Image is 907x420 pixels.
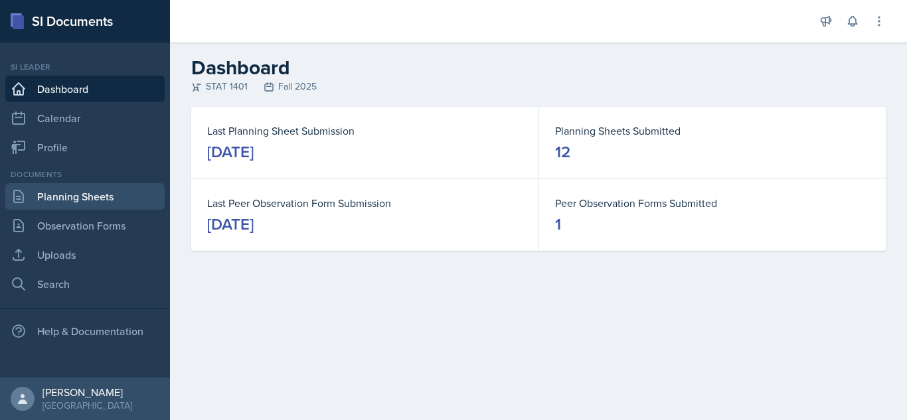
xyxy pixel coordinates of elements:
[5,169,165,180] div: Documents
[5,271,165,297] a: Search
[5,61,165,73] div: Si leader
[191,80,886,94] div: STAT 1401 Fall 2025
[5,318,165,344] div: Help & Documentation
[5,134,165,161] a: Profile
[555,123,870,139] dt: Planning Sheets Submitted
[207,141,254,163] div: [DATE]
[555,141,570,163] div: 12
[5,212,165,239] a: Observation Forms
[42,399,132,412] div: [GEOGRAPHIC_DATA]
[555,195,870,211] dt: Peer Observation Forms Submitted
[207,123,523,139] dt: Last Planning Sheet Submission
[5,242,165,268] a: Uploads
[207,214,254,235] div: [DATE]
[191,56,886,80] h2: Dashboard
[42,385,132,399] div: [PERSON_NAME]
[5,183,165,210] a: Planning Sheets
[555,214,561,235] div: 1
[207,195,523,211] dt: Last Peer Observation Form Submission
[5,76,165,102] a: Dashboard
[5,105,165,131] a: Calendar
